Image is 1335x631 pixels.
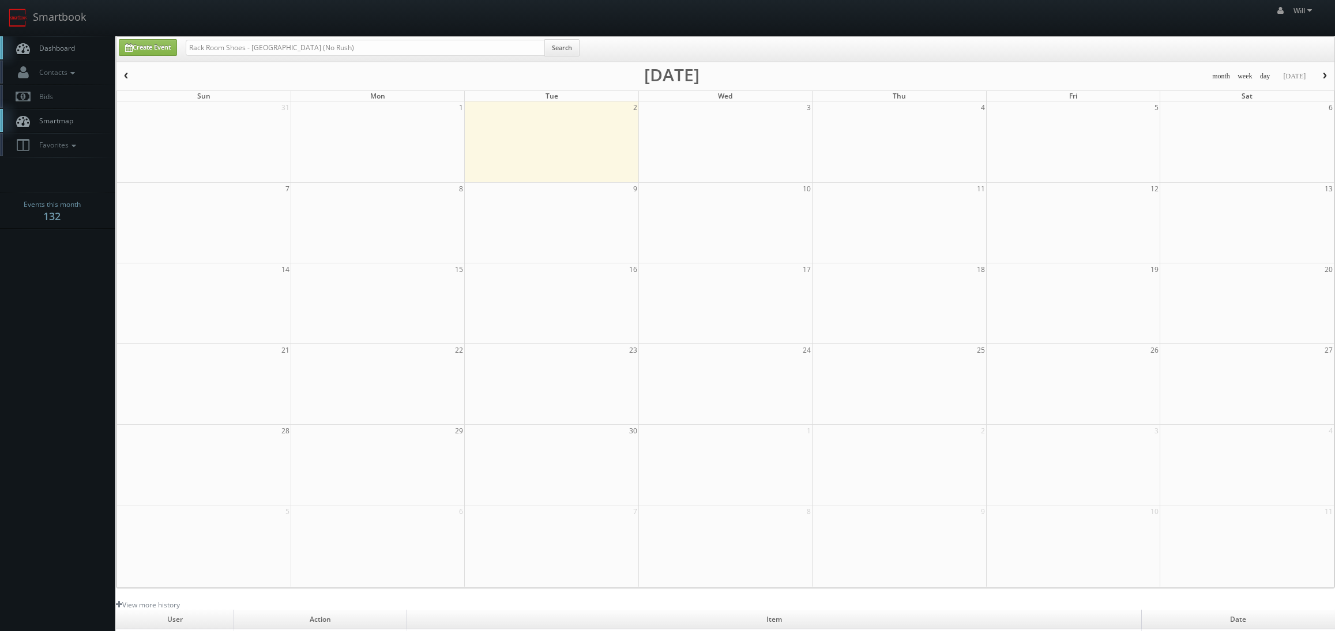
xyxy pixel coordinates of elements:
[1141,610,1335,629] td: Date
[280,263,291,275] span: 14
[33,67,78,77] span: Contacts
[1323,505,1334,517] span: 11
[802,263,812,275] span: 17
[1293,6,1315,16] span: Will
[632,183,638,195] span: 9
[1149,263,1160,275] span: 19
[893,91,906,101] span: Thu
[980,505,986,517] span: 9
[632,101,638,114] span: 2
[806,425,812,437] span: 1
[458,183,464,195] span: 8
[24,199,81,210] span: Events this month
[1328,101,1334,114] span: 6
[9,9,27,27] img: smartbook-logo.png
[1242,91,1253,101] span: Sat
[370,91,385,101] span: Mon
[546,91,558,101] span: Tue
[458,505,464,517] span: 6
[718,91,732,101] span: Wed
[628,263,638,275] span: 16
[280,101,291,114] span: 31
[33,92,53,101] span: Bids
[628,344,638,356] span: 23
[284,505,291,517] span: 5
[119,39,177,56] a: Create Event
[1153,425,1160,437] span: 3
[454,425,464,437] span: 29
[454,344,464,356] span: 22
[407,610,1141,629] td: Item
[33,140,79,150] span: Favorites
[280,425,291,437] span: 28
[1279,69,1310,84] button: [DATE]
[1328,425,1334,437] span: 4
[1069,91,1077,101] span: Fri
[806,101,812,114] span: 3
[280,344,291,356] span: 21
[186,40,545,56] input: Search for Events
[976,183,986,195] span: 11
[644,69,700,81] h2: [DATE]
[1323,183,1334,195] span: 13
[980,425,986,437] span: 2
[43,209,61,223] strong: 132
[33,116,73,126] span: Smartmap
[1323,344,1334,356] span: 27
[806,505,812,517] span: 8
[116,600,180,610] a: View more history
[628,425,638,437] span: 30
[458,101,464,114] span: 1
[33,43,75,53] span: Dashboard
[116,610,234,629] td: User
[802,183,812,195] span: 10
[1149,505,1160,517] span: 10
[1208,69,1234,84] button: month
[1323,263,1334,275] span: 20
[1234,69,1257,84] button: week
[1149,344,1160,356] span: 26
[234,610,407,629] td: Action
[284,183,291,195] span: 7
[980,101,986,114] span: 4
[1149,183,1160,195] span: 12
[976,263,986,275] span: 18
[544,39,580,56] button: Search
[1256,69,1274,84] button: day
[802,344,812,356] span: 24
[197,91,210,101] span: Sun
[454,263,464,275] span: 15
[632,505,638,517] span: 7
[976,344,986,356] span: 25
[1153,101,1160,114] span: 5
